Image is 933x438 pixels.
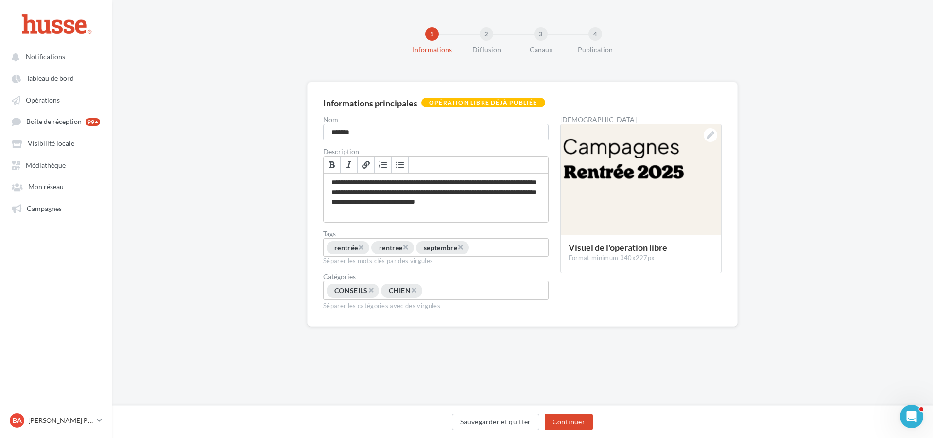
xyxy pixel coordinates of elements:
[28,140,74,148] span: Visibilité locale
[28,416,93,425] p: [PERSON_NAME] Page
[421,98,545,107] div: Opération libre déjà publiée
[26,96,60,104] span: Opérations
[6,177,106,195] a: Mon réseau
[455,45,518,54] div: Diffusion
[323,273,549,280] div: Catégories
[26,74,74,83] span: Tableau de bord
[26,53,65,61] span: Notifications
[324,157,341,173] a: Gras (Ctrl+B)
[401,45,463,54] div: Informations
[323,300,549,311] div: Séparer les catégories avec des virgules
[323,230,549,237] label: Tags
[26,118,82,126] span: Boîte de réception
[564,45,626,54] div: Publication
[425,27,439,41] div: 1
[480,27,493,41] div: 2
[900,405,923,428] iframe: Intercom live chat
[379,244,402,252] span: rentree
[28,183,64,191] span: Mon réseau
[13,416,22,425] span: Ba
[6,156,106,174] a: Médiathèque
[569,243,713,252] div: Visuel de l'opération libre
[457,243,463,252] span: ×
[6,48,102,65] button: Notifications
[470,243,542,254] input: Permet aux affiliés de trouver l'opération libre plus facilement
[510,45,572,54] div: Canaux
[534,27,548,41] div: 3
[545,414,593,430] button: Continuer
[334,287,368,295] span: CONSEILS
[6,112,106,130] a: Boîte de réception 99+
[341,157,358,173] a: Italique (Ctrl+I)
[358,243,363,252] span: ×
[334,244,358,252] span: rentrée
[6,91,106,108] a: Opérations
[323,281,549,299] div: Choisissez une catégorie
[560,116,722,123] div: [DEMOGRAPHIC_DATA]
[6,199,106,217] a: Campagnes
[323,238,549,257] div: Permet aux affiliés de trouver l'opération libre plus facilement
[323,257,549,265] div: Séparer les mots clés par des virgules
[368,285,374,295] span: ×
[452,414,539,430] button: Sauvegarder et quitter
[323,148,549,155] label: Description
[6,69,106,87] a: Tableau de bord
[8,411,104,430] a: Ba [PERSON_NAME] Page
[358,157,375,173] a: Lien
[323,99,417,107] div: Informations principales
[392,157,409,173] a: Insérer/Supprimer une liste à puces
[402,243,408,252] span: ×
[588,27,602,41] div: 4
[569,254,713,263] div: Format minimum 340x227px
[424,244,457,252] span: septembre
[323,116,549,123] label: Nom
[411,285,416,295] span: ×
[375,157,392,173] a: Insérer/Supprimer une liste numérotée
[26,161,66,169] span: Médiathèque
[27,204,62,212] span: Campagnes
[6,134,106,152] a: Visibilité locale
[423,286,496,297] input: Choisissez une catégorie
[324,174,548,222] div: Permet de préciser les enjeux de la campagne à vos affiliés
[389,287,411,295] span: CHIEN
[86,118,100,126] div: 99+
